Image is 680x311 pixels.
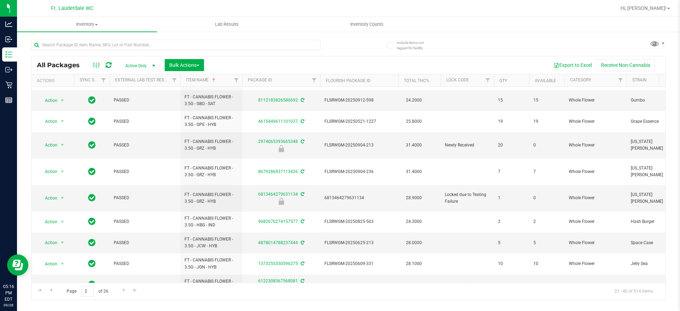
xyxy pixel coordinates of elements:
[300,98,304,103] span: Sync from Compliance System
[498,118,525,125] span: 19
[205,21,248,28] span: Lab Results
[569,281,622,288] span: Whole Flower
[39,96,58,105] span: Action
[88,116,96,126] span: In Sync
[185,215,238,229] span: FT - CANNABIS FLOWER - 3.5G - HBG - IND
[569,97,622,104] span: Whole Flower
[17,17,157,32] a: Inventory
[533,260,560,267] span: 10
[308,74,320,86] a: Filter
[482,74,494,86] a: Filter
[3,303,14,308] p: 09/28
[88,193,96,203] span: In Sync
[35,286,45,295] a: Go to the first page
[241,145,321,152] div: Newly Received
[533,142,560,149] span: 0
[326,78,370,83] a: Flourish Package ID
[88,259,96,269] span: In Sync
[324,218,394,225] span: FLSRWGM-20250825-503
[498,281,525,288] span: 20
[596,59,655,71] button: Receive Non-Cannabis
[498,97,525,104] span: 15
[88,280,96,289] span: In Sync
[549,59,596,71] button: Export to Excel
[258,119,298,124] a: 4615449611101037
[61,286,114,297] span: Page of 26
[324,281,394,288] span: FLSRWGM-20250825-2446
[31,40,321,50] input: Search Package ID, Item Name, SKU, Lot or Part Number...
[7,254,28,276] iframe: Resource center
[81,286,94,297] input: 2
[39,193,58,203] span: Action
[37,61,87,69] span: All Packages
[185,257,238,270] span: FT - CANNABIS FLOWER - 3.5G - JGN - HYB
[5,81,12,88] inline-svg: Retail
[186,77,217,82] a: Item Name
[185,138,238,152] span: FT - CANNABIS FLOWER - 3.5G - GRZ - HYB
[165,59,204,71] button: Bulk Actions
[114,195,176,201] span: PASSED
[46,286,56,295] a: Go to the previous page
[569,168,622,175] span: Whole Flower
[185,165,238,178] span: FT - CANNABIS FLOWER - 3.5G - GRZ - HYB
[324,195,394,201] span: 6813464279631134
[39,217,58,227] span: Action
[445,281,489,288] span: Newly Received
[258,98,298,103] a: 8112183826580692
[324,97,394,104] span: FLSRWGM-20250912-598
[498,195,525,201] span: 1
[58,140,67,150] span: select
[231,74,242,86] a: Filter
[498,218,525,225] span: 2
[300,119,304,124] span: Sync from Compliance System
[498,168,525,175] span: 7
[115,77,171,82] a: External Lab Test Result
[397,40,432,51] span: Include items not tagged for facility
[300,192,304,197] span: Sync from Compliance System
[39,238,58,248] span: Action
[533,281,560,288] span: 0
[88,167,96,177] span: In Sync
[615,74,627,86] a: Filter
[185,236,238,249] span: FT - CANNABIS FLOWER - 3.5G - JCW - HYB
[185,94,238,107] span: FT - CANNABIS FLOWER - 3.5G - GBO - SAT
[300,219,304,224] span: Sync from Compliance System
[535,78,556,83] a: Available
[569,195,622,201] span: Whole Flower
[570,77,591,82] a: Category
[341,21,393,28] span: Inventory Counts
[324,260,394,267] span: FLSRWGM-20250609-331
[51,5,93,11] span: Ft. Lauderdale WC
[620,5,667,11] span: Hi, [PERSON_NAME]!
[39,259,58,269] span: Action
[258,192,298,197] a: 6813464279631134
[569,142,622,149] span: Whole Flower
[80,77,107,82] a: Sync Status
[498,240,525,246] span: 5
[402,217,425,227] span: 24.3000
[609,286,658,296] span: 21 - 40 of 514 items
[498,260,525,267] span: 10
[39,116,58,126] span: Action
[404,78,429,83] a: Total THC%
[533,168,560,175] span: 7
[88,217,96,226] span: In Sync
[185,191,238,205] span: FT - CANNABIS FLOWER - 3.5G - GRZ - HYB
[58,259,67,269] span: select
[402,167,425,177] span: 31.4000
[58,193,67,203] span: select
[5,66,12,73] inline-svg: Outbound
[324,118,394,125] span: FLSRWGM-20250521-1227
[258,261,298,266] a: 1373255350596275
[114,118,176,125] span: PASSED
[402,238,425,248] span: 28.0000
[5,21,12,28] inline-svg: Analytics
[58,238,67,248] span: select
[58,217,67,227] span: select
[98,74,109,86] a: Filter
[17,21,157,28] span: Inventory
[569,240,622,246] span: Whole Flower
[114,240,176,246] span: PASSED
[402,259,425,269] span: 28.1000
[402,140,425,150] span: 31.4000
